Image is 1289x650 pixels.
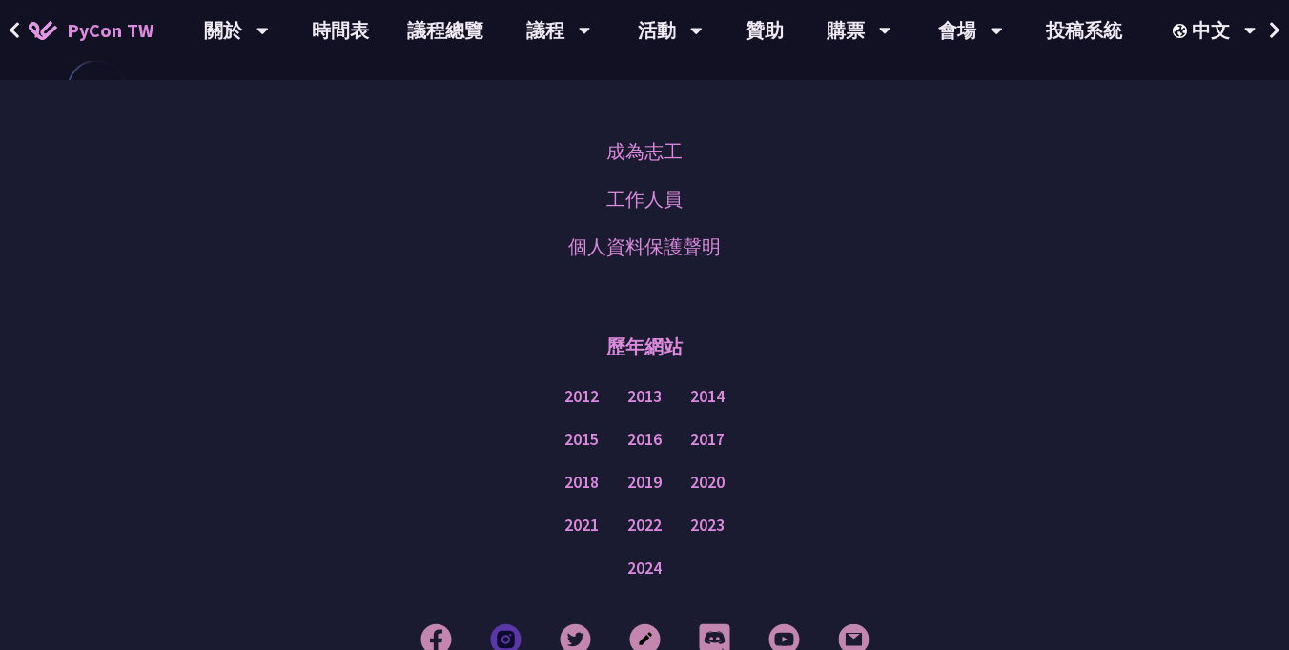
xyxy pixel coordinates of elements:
a: 2019 [627,471,662,495]
a: PyCon TW [10,7,173,54]
a: 個人資料保護聲明 [568,233,721,261]
a: 2022 [627,514,662,538]
a: 2012 [564,385,599,409]
a: 2013 [627,385,662,409]
a: 工作人員 [606,185,683,213]
a: 2016 [627,428,662,452]
a: 2015 [564,428,599,452]
img: Locale Icon [1173,24,1192,38]
a: 2014 [690,385,725,409]
a: 2020 [690,471,725,495]
a: 成為志工 [606,137,683,166]
a: 2017 [690,428,725,452]
a: 2018 [564,471,599,495]
a: 2021 [564,514,599,538]
p: 歷年網站 [606,318,683,376]
img: Home icon of PyCon TW 2025 [29,21,57,40]
a: 2024 [627,557,662,580]
a: 2023 [690,514,725,538]
span: PyCon TW [67,16,153,45]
